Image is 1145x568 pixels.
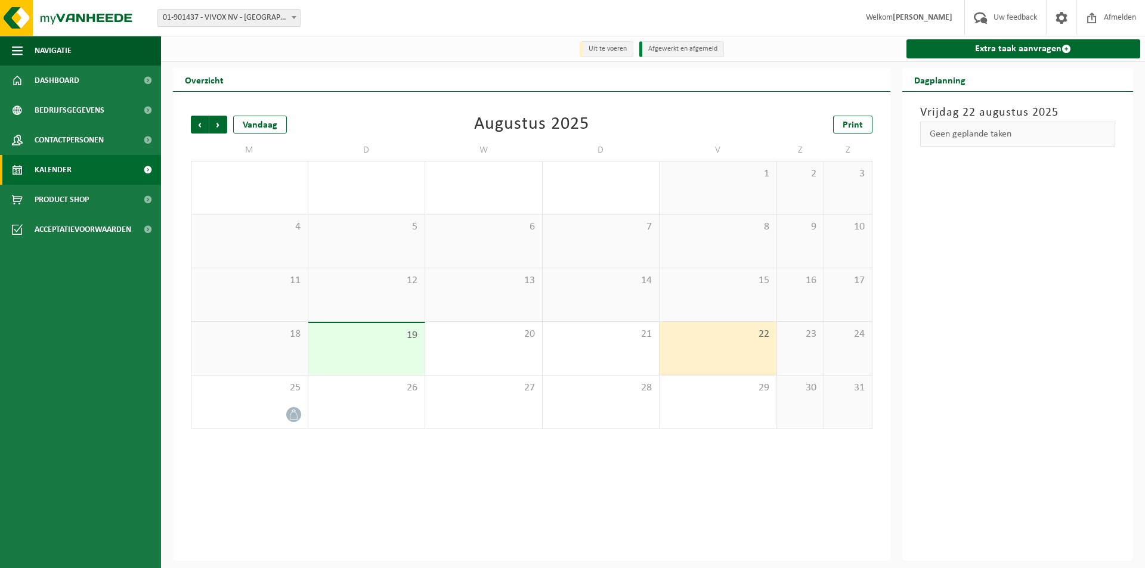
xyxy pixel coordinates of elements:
[314,381,419,395] span: 26
[314,221,419,234] span: 5
[35,36,72,66] span: Navigatie
[314,274,419,287] span: 12
[431,274,536,287] span: 13
[173,68,236,91] h2: Overzicht
[783,167,818,181] span: 2
[314,329,419,342] span: 19
[920,104,1116,122] h3: Vrijdag 22 augustus 2025
[549,381,654,395] span: 28
[425,139,543,161] td: W
[783,274,818,287] span: 16
[666,274,770,287] span: 15
[197,221,302,234] span: 4
[209,116,227,134] span: Volgende
[666,167,770,181] span: 1
[549,328,654,341] span: 21
[158,10,300,26] span: 01-901437 - VIVOX NV - HARELBEKE
[830,274,865,287] span: 17
[824,139,872,161] td: Z
[833,116,872,134] a: Print
[197,274,302,287] span: 11
[906,39,1141,58] a: Extra taak aanvragen
[474,116,589,134] div: Augustus 2025
[157,9,301,27] span: 01-901437 - VIVOX NV - HARELBEKE
[783,221,818,234] span: 9
[35,66,79,95] span: Dashboard
[639,41,724,57] li: Afgewerkt en afgemeld
[580,41,633,57] li: Uit te voeren
[666,221,770,234] span: 8
[783,381,818,395] span: 30
[893,13,952,22] strong: [PERSON_NAME]
[920,122,1116,147] div: Geen geplande taken
[549,274,654,287] span: 14
[191,116,209,134] span: Vorige
[35,95,104,125] span: Bedrijfsgegevens
[431,221,536,234] span: 6
[830,381,865,395] span: 31
[660,139,777,161] td: V
[830,328,865,341] span: 24
[549,221,654,234] span: 7
[543,139,660,161] td: D
[35,215,131,244] span: Acceptatievoorwaarden
[431,381,536,395] span: 27
[777,139,825,161] td: Z
[666,328,770,341] span: 22
[902,68,977,91] h2: Dagplanning
[35,155,72,185] span: Kalender
[830,167,865,181] span: 3
[197,381,302,395] span: 25
[191,139,308,161] td: M
[843,120,863,130] span: Print
[830,221,865,234] span: 10
[666,381,770,395] span: 29
[783,328,818,341] span: 23
[431,328,536,341] span: 20
[35,185,89,215] span: Product Shop
[308,139,426,161] td: D
[35,125,104,155] span: Contactpersonen
[233,116,287,134] div: Vandaag
[197,328,302,341] span: 18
